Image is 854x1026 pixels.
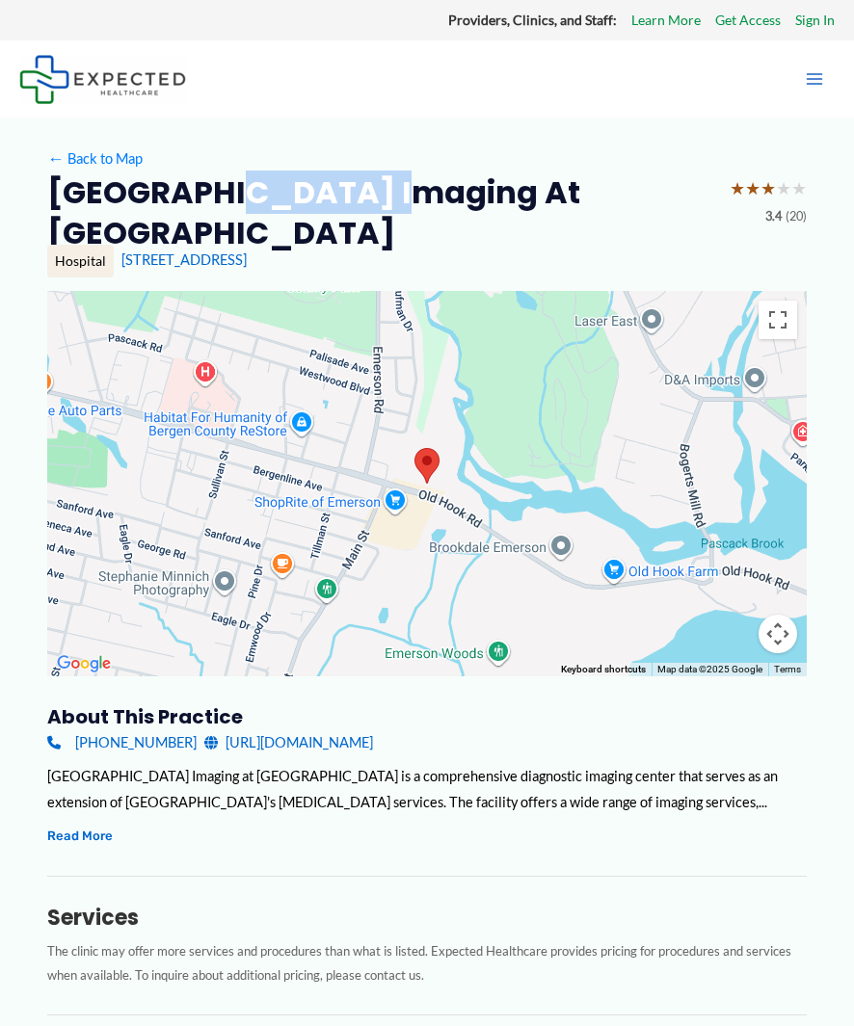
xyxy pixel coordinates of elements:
[715,8,781,33] a: Get Access
[47,172,714,252] h2: [GEOGRAPHIC_DATA] Imaging at [GEOGRAPHIC_DATA]
[795,8,835,33] a: Sign In
[19,55,186,104] img: Expected Healthcare Logo - side, dark font, small
[47,245,114,277] div: Hospital
[47,763,807,815] div: [GEOGRAPHIC_DATA] Imaging at [GEOGRAPHIC_DATA] is a comprehensive diagnostic imaging center that ...
[759,301,797,339] button: Toggle fullscreen view
[631,8,701,33] a: Learn More
[47,939,807,987] p: The clinic may offer more services and procedures than what is listed. Expected Healthcare provid...
[448,12,617,28] strong: Providers, Clinics, and Staff:
[561,663,646,676] button: Keyboard shortcuts
[47,729,197,755] a: [PHONE_NUMBER]
[794,59,835,99] button: Main menu toggle
[730,172,745,205] span: ★
[745,172,761,205] span: ★
[657,664,762,674] span: Map data ©2025 Google
[791,172,807,205] span: ★
[47,150,65,168] span: ←
[47,905,807,932] h3: Services
[786,205,807,228] span: (20)
[776,172,791,205] span: ★
[121,251,247,268] a: [STREET_ADDRESS]
[52,651,116,676] img: Google
[47,704,807,729] h3: About this practice
[765,205,782,228] span: 3.4
[759,615,797,653] button: Map camera controls
[52,651,116,676] a: Open this area in Google Maps (opens a new window)
[204,729,373,755] a: [URL][DOMAIN_NAME]
[47,825,113,847] button: Read More
[47,145,143,171] a: ←Back to Map
[761,172,776,205] span: ★
[774,664,801,674] a: Terms (opens in new tab)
